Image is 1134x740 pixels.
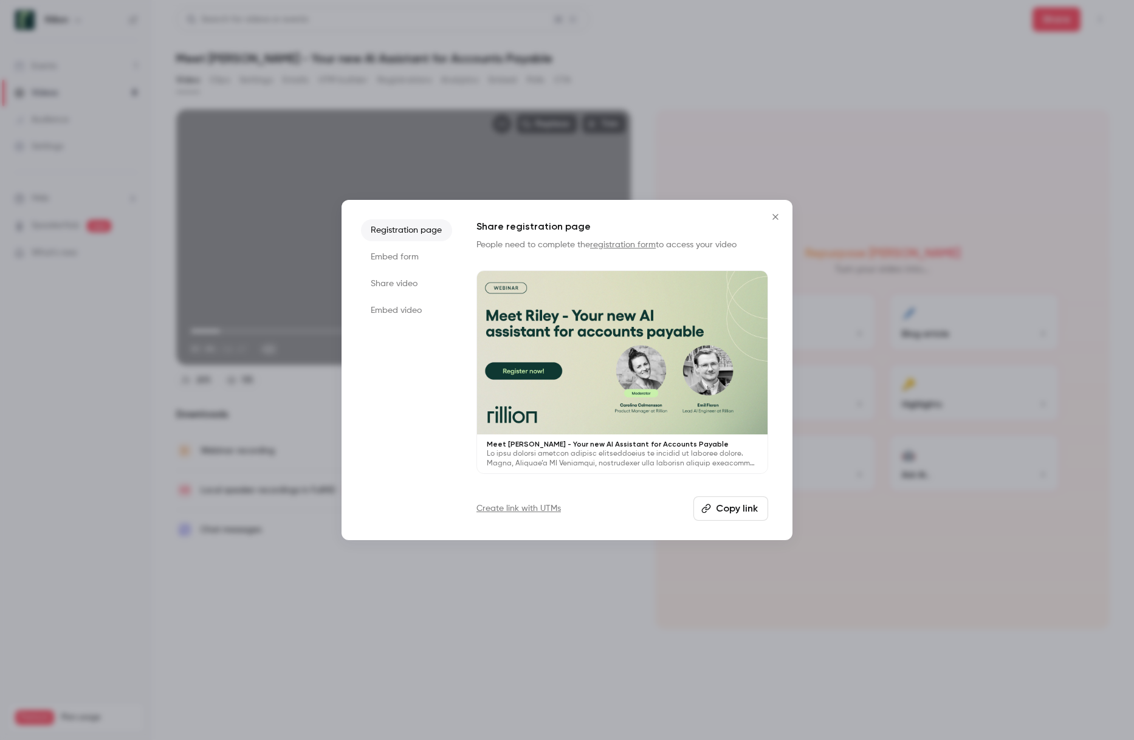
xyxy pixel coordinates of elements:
p: Lo ipsu dolorsi ametcon adipisc elitseddoeius te incidid ut laboree dolore. Magna, Aliquae’a MI V... [487,449,758,468]
p: People need to complete the to access your video [476,239,768,251]
li: Registration page [361,219,452,241]
a: Meet [PERSON_NAME] - Your new AI Assistant for Accounts PayableLo ipsu dolorsi ametcon adipisc el... [476,270,768,474]
a: Create link with UTMs [476,502,561,515]
a: registration form [590,241,656,249]
p: Meet [PERSON_NAME] - Your new AI Assistant for Accounts Payable [487,439,758,449]
li: Embed video [361,300,452,321]
button: Close [763,205,788,229]
li: Share video [361,273,452,295]
h1: Share registration page [476,219,768,234]
li: Embed form [361,246,452,268]
button: Copy link [693,496,768,521]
